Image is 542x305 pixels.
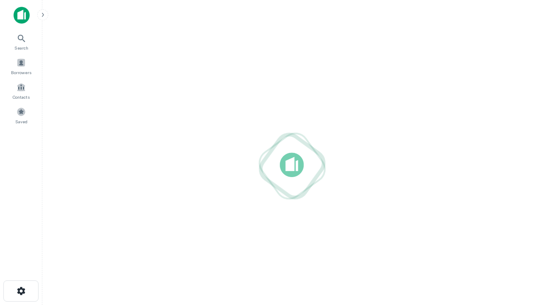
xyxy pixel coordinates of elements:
img: capitalize-icon.png [14,7,30,24]
span: Search [14,44,28,51]
a: Saved [3,104,40,127]
span: Contacts [13,94,30,100]
iframe: Chat Widget [500,237,542,278]
span: Borrowers [11,69,31,76]
a: Search [3,30,40,53]
a: Contacts [3,79,40,102]
span: Saved [15,118,28,125]
a: Borrowers [3,55,40,78]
